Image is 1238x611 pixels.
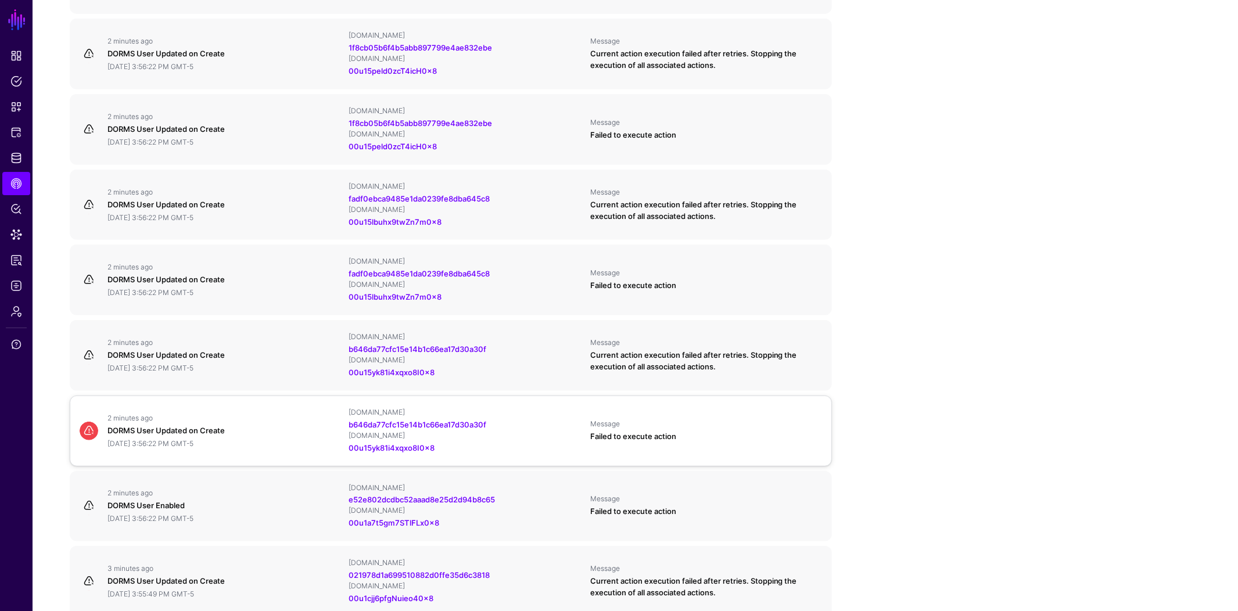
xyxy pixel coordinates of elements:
[10,178,22,189] span: CAEP Hub
[107,350,339,361] div: DORMS User Updated on Create
[349,431,580,440] div: [DOMAIN_NAME]
[349,420,486,429] a: b646da77cfc15e14b1c66ea17d30a30f
[349,581,580,591] div: [DOMAIN_NAME]
[107,576,339,587] div: DORMS User Updated on Create
[10,152,22,164] span: Identity Data Fabric
[349,355,580,365] div: [DOMAIN_NAME]
[2,249,30,272] a: Reports
[349,518,439,527] a: 00u1a7t5gm7STlFLx0x8
[349,570,490,580] a: 021978d1a699510882d0ffe35d6c3818
[349,130,580,139] div: [DOMAIN_NAME]
[349,194,490,203] a: fadf0ebca9485e1da0239fe8dba645c8
[590,280,822,292] div: Failed to execute action
[107,263,339,272] div: 2 minutes ago
[590,118,822,127] div: Message
[2,300,30,323] a: Admin
[590,494,822,504] div: Message
[349,332,580,342] div: [DOMAIN_NAME]
[349,106,580,116] div: [DOMAIN_NAME]
[10,76,22,87] span: Policies
[349,142,437,151] a: 00u15peld0zcT4icH0x8
[107,138,339,147] div: [DATE] 3:56:22 PM GMT-5
[349,292,442,301] a: 00u15lbuhx9twZn7m0x8
[107,274,339,286] div: DORMS User Updated on Create
[107,112,339,121] div: 2 minutes ago
[349,182,580,191] div: [DOMAIN_NAME]
[10,280,22,292] span: Logs
[107,414,339,423] div: 2 minutes ago
[2,197,30,221] a: Policy Lens
[107,364,339,373] div: [DATE] 3:56:22 PM GMT-5
[349,558,580,567] div: [DOMAIN_NAME]
[2,146,30,170] a: Identity Data Fabric
[590,419,822,429] div: Message
[10,127,22,138] span: Protected Systems
[2,274,30,297] a: Logs
[2,70,30,93] a: Policies
[590,564,822,573] div: Message
[590,576,822,599] div: Current action execution failed after retries. Stopping the execution of all associated actions.
[590,338,822,347] div: Message
[10,101,22,113] span: Snippets
[349,506,580,515] div: [DOMAIN_NAME]
[107,500,339,512] div: DORMS User Enabled
[349,269,490,278] a: fadf0ebca9485e1da0239fe8dba645c8
[107,564,339,573] div: 3 minutes ago
[107,590,339,599] div: [DATE] 3:55:49 PM GMT-5
[107,288,339,297] div: [DATE] 3:56:22 PM GMT-5
[107,488,339,498] div: 2 minutes ago
[10,203,22,215] span: Policy Lens
[349,344,486,354] a: b646da77cfc15e14b1c66ea17d30a30f
[107,124,339,135] div: DORMS User Updated on Create
[10,50,22,62] span: Dashboard
[590,350,822,373] div: Current action execution failed after retries. Stopping the execution of all associated actions.
[349,54,580,63] div: [DOMAIN_NAME]
[349,66,437,76] a: 00u15peld0zcT4icH0x8
[10,339,22,350] span: Support
[349,443,435,452] a: 00u15yk81i4xqxo8I0x8
[349,483,580,493] div: [DOMAIN_NAME]
[590,37,822,46] div: Message
[349,368,435,377] a: 00u15yk81i4xqxo8I0x8
[349,280,580,289] div: [DOMAIN_NAME]
[349,408,580,417] div: [DOMAIN_NAME]
[349,257,580,266] div: [DOMAIN_NAME]
[590,199,822,222] div: Current action execution failed after retries. Stopping the execution of all associated actions.
[10,254,22,266] span: Reports
[349,217,442,227] a: 00u15lbuhx9twZn7m0x8
[349,594,433,603] a: 00u1cjj6pfgNuieo40x8
[2,95,30,118] a: Snippets
[107,213,339,222] div: [DATE] 3:56:22 PM GMT-5
[107,338,339,347] div: 2 minutes ago
[107,199,339,211] div: DORMS User Updated on Create
[349,118,492,128] a: 1f8cb05b6f4b5abb897799e4ae832ebe
[107,62,339,71] div: [DATE] 3:56:22 PM GMT-5
[10,229,22,240] span: Data Lens
[590,130,822,141] div: Failed to execute action
[107,425,339,437] div: DORMS User Updated on Create
[349,31,580,40] div: [DOMAIN_NAME]
[349,43,492,52] a: 1f8cb05b6f4b5abb897799e4ae832ebe
[107,37,339,46] div: 2 minutes ago
[107,439,339,448] div: [DATE] 3:56:22 PM GMT-5
[349,495,495,504] a: e52e802dcdbc52aaad8e25d2d94b8c65
[107,514,339,523] div: [DATE] 3:56:22 PM GMT-5
[2,223,30,246] a: Data Lens
[2,44,30,67] a: Dashboard
[590,431,822,443] div: Failed to execute action
[2,172,30,195] a: CAEP Hub
[590,268,822,278] div: Message
[7,7,27,33] a: SGNL
[107,48,339,60] div: DORMS User Updated on Create
[590,506,822,517] div: Failed to execute action
[107,188,339,197] div: 2 minutes ago
[590,188,822,197] div: Message
[349,205,580,214] div: [DOMAIN_NAME]
[2,121,30,144] a: Protected Systems
[10,305,22,317] span: Admin
[590,48,822,71] div: Current action execution failed after retries. Stopping the execution of all associated actions.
